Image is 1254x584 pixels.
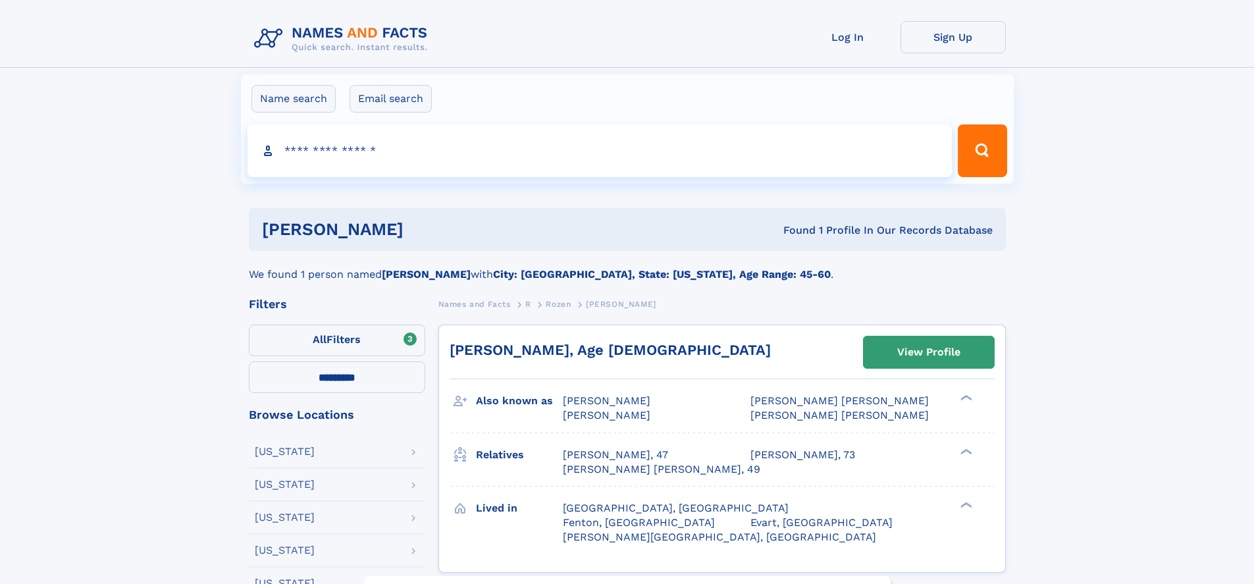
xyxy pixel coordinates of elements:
div: View Profile [897,337,960,367]
img: Logo Names and Facts [249,21,438,57]
h1: [PERSON_NAME] [262,221,594,238]
a: View Profile [864,336,994,368]
a: [PERSON_NAME], 73 [750,448,855,462]
div: Browse Locations [249,409,425,421]
a: Rozen [546,296,571,312]
div: Filters [249,298,425,310]
a: [PERSON_NAME] [PERSON_NAME], 49 [563,462,760,477]
label: Name search [251,85,336,113]
input: search input [248,124,953,177]
b: [PERSON_NAME] [382,268,471,280]
button: Search Button [958,124,1006,177]
span: Evart, [GEOGRAPHIC_DATA] [750,516,893,529]
span: [PERSON_NAME] [563,394,650,407]
span: [PERSON_NAME][GEOGRAPHIC_DATA], [GEOGRAPHIC_DATA] [563,531,876,543]
span: Fenton, [GEOGRAPHIC_DATA] [563,516,715,529]
div: We found 1 person named with . [249,251,1006,282]
div: Found 1 Profile In Our Records Database [593,223,993,238]
span: [PERSON_NAME] [563,409,650,421]
span: R [525,300,531,309]
span: All [313,333,327,346]
a: R [525,296,531,312]
a: Names and Facts [438,296,511,312]
label: Email search [350,85,432,113]
div: [US_STATE] [255,545,315,556]
a: Sign Up [901,21,1006,53]
span: [PERSON_NAME] [PERSON_NAME] [750,394,929,407]
h3: Lived in [476,497,563,519]
label: Filters [249,325,425,356]
div: ❯ [957,394,973,402]
a: [PERSON_NAME], 47 [563,448,668,462]
h3: Also known as [476,390,563,412]
span: [GEOGRAPHIC_DATA], [GEOGRAPHIC_DATA] [563,502,789,514]
span: Rozen [546,300,571,309]
span: [PERSON_NAME] [PERSON_NAME] [750,409,929,421]
div: ❯ [957,447,973,456]
div: ❯ [957,500,973,509]
h3: Relatives [476,444,563,466]
div: [US_STATE] [255,446,315,457]
div: [US_STATE] [255,479,315,490]
a: [PERSON_NAME], Age [DEMOGRAPHIC_DATA] [450,342,771,358]
div: [US_STATE] [255,512,315,523]
a: Log In [795,21,901,53]
b: City: [GEOGRAPHIC_DATA], State: [US_STATE], Age Range: 45-60 [493,268,831,280]
span: [PERSON_NAME] [586,300,656,309]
